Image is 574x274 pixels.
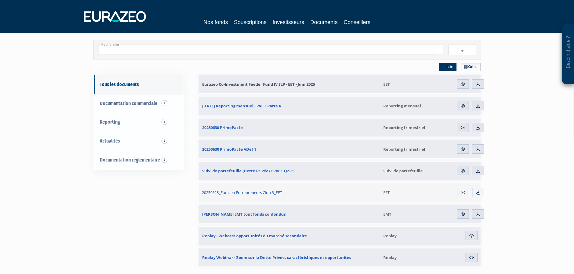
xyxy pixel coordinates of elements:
a: Reporting 3 [94,113,183,132]
a: [DATE] Reporting mensuel EPVE 3 Parts A [199,97,376,115]
span: EET [379,82,390,87]
input: Recherche [98,45,434,54]
a: 20250630 PrimoPacte [199,119,376,137]
a: Documentation règlementaire 2 [94,151,183,170]
a: 20250528_Eurazeo Entrepreneurs Club 3_EET [199,183,377,202]
span: Suivi de portefeuille (Dette Privée)_EPVE3_Q2-25 [202,168,294,174]
span: [DATE] Reporting mensuel EPVE 3 Parts A [202,103,281,109]
img: eye.svg [460,125,466,130]
a: [PERSON_NAME] EMT tout fonds confondus [199,205,376,223]
span: EET [379,190,390,195]
a: Replay - Webcast opportunités du marché secondaire [199,227,376,245]
span: [PERSON_NAME] EMT tout fonds confondus [202,211,286,217]
img: eye.svg [460,190,466,195]
img: eye.svg [460,211,466,217]
span: Documentation règlementaire [100,157,160,163]
span: Suivi de portefeuille [379,168,423,174]
span: 3 [162,119,168,125]
span: 2 [162,157,168,163]
img: grid.svg [464,65,468,69]
span: Reporting [100,119,120,125]
a: Nos fonds [203,18,228,26]
a: Investisseurs [272,18,304,26]
img: filter.svg [460,48,465,53]
a: Documents [310,18,338,27]
img: download.svg [475,125,481,130]
a: Eurazeo Co-Investment Feeder Fund IV SLP - EET - Juin 2025 [199,75,376,93]
img: download.svg [475,190,481,195]
p: Besoin d'aide ? [565,27,572,82]
span: Replay [379,233,397,239]
a: Conseillers [344,18,371,26]
img: download.svg [475,168,481,174]
span: 20250630 PrimoPacte VDef 1 [202,146,256,152]
span: EMT [379,211,391,217]
img: eye.svg [460,82,466,87]
span: Documentation commerciale [100,100,157,106]
img: 1732889491-logotype_eurazeo_blanc_rvb.png [84,11,146,22]
img: eye.svg [460,103,466,109]
a: Suivi de portefeuille (Dette Privée)_EPVE3_Q2-25 [199,162,376,180]
img: eye.svg [469,233,474,239]
a: Actualités 2 [94,132,183,151]
a: Replay Webinar - Zoom sur la Dette Privée, caractéristiques et opportunités [199,248,376,266]
a: Grille [461,63,481,71]
span: Replay - Webcast opportunités du marché secondaire [202,233,307,239]
a: Liste [439,63,456,71]
span: Reporting mensuel [379,103,421,109]
img: download.svg [475,82,481,87]
span: Reporting trimestriel [379,146,425,152]
img: eye.svg [469,255,474,260]
span: 2 [162,138,168,144]
img: download.svg [475,146,481,152]
span: 20250528_Eurazeo Entrepreneurs Club 3_EET [202,190,282,195]
a: Tous les documents [94,75,183,94]
img: download.svg [475,211,481,217]
a: Souscriptions [234,18,266,26]
img: download.svg [475,103,481,109]
a: 20250630 PrimoPacte VDef 1 [199,140,376,158]
span: 1 [162,100,168,106]
span: 20250630 PrimoPacte [202,125,243,130]
span: Replay [379,255,397,260]
span: Actualités [100,138,120,144]
span: Replay Webinar - Zoom sur la Dette Privée, caractéristiques et opportunités [202,255,351,260]
img: eye.svg [460,146,466,152]
span: Eurazeo Co-Investment Feeder Fund IV SLP - EET - Juin 2025 [202,82,315,87]
img: eye.svg [460,168,466,174]
span: Reporting trimestriel [379,125,425,130]
a: Documentation commerciale 1 [94,94,183,113]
